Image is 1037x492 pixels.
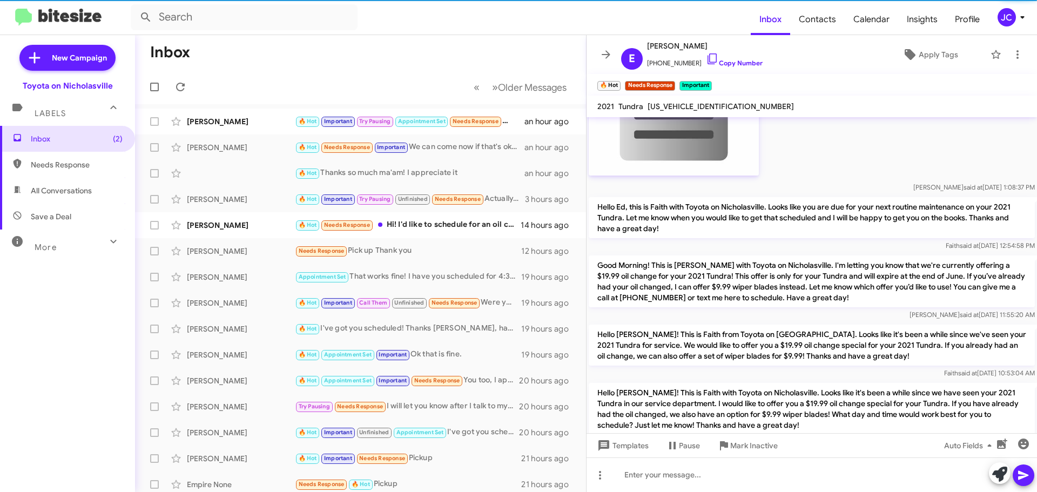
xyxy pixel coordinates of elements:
[960,311,979,319] span: said at
[359,429,389,436] span: Unfinished
[396,429,444,436] span: Appointment Set
[521,298,577,308] div: 19 hours ago
[295,400,519,413] div: I will let you know after I talk to my wife
[31,185,92,196] span: All Conversations
[299,221,317,228] span: 🔥 Hot
[324,429,352,436] span: Important
[958,369,977,377] span: said at
[432,299,477,306] span: Needs Response
[845,4,898,35] a: Calendar
[521,323,577,334] div: 19 hours ago
[295,374,519,387] div: You too, I appreciate it
[589,197,1035,238] p: Hello Ed, this is Faith with Toyota on Nicholasville. Looks like you are due for your next routin...
[359,299,387,306] span: Call Them
[187,116,295,127] div: [PERSON_NAME]
[467,76,486,98] button: Previous
[295,219,521,231] div: Hi! I'd like to schedule for an oil change!
[919,45,958,64] span: Apply Tags
[31,211,71,222] span: Save a Deal
[935,436,1005,455] button: Auto Fields
[521,479,577,490] div: 21 hours ago
[35,242,57,252] span: More
[299,170,317,177] span: 🔥 Hot
[299,429,317,436] span: 🔥 Hot
[299,325,317,332] span: 🔥 Hot
[524,116,577,127] div: an hour ago
[299,144,317,151] span: 🔥 Hot
[468,76,573,98] nav: Page navigation example
[519,375,577,386] div: 20 hours ago
[324,351,372,358] span: Appointment Set
[324,221,370,228] span: Needs Response
[31,133,123,144] span: Inbox
[324,377,372,384] span: Appointment Set
[19,45,116,71] a: New Campaign
[379,377,407,384] span: Important
[709,436,786,455] button: Mark Inactive
[521,453,577,464] div: 21 hours ago
[589,255,1035,307] p: Good Morning! This is [PERSON_NAME] with Toyota on Nicholasville. I'm letting you know that we're...
[988,8,1025,26] button: JC
[187,298,295,308] div: [PERSON_NAME]
[946,4,988,35] a: Profile
[187,401,295,412] div: [PERSON_NAME]
[521,272,577,282] div: 19 hours ago
[131,4,358,30] input: Search
[998,8,1016,26] div: JC
[359,196,390,203] span: Try Pausing
[187,323,295,334] div: [PERSON_NAME]
[597,81,621,91] small: 🔥 Hot
[618,102,643,111] span: Tundra
[498,82,567,93] span: Older Messages
[352,481,370,488] span: 🔥 Hot
[299,299,317,306] span: 🔥 Hot
[629,50,635,68] span: E
[946,241,1035,250] span: Faith [DATE] 12:54:58 PM
[23,80,113,91] div: Toyota on Nicholasville
[944,369,1035,377] span: Faith [DATE] 10:53:04 AM
[324,455,352,462] span: Important
[474,80,480,94] span: «
[377,144,405,151] span: Important
[187,349,295,360] div: [PERSON_NAME]
[960,241,979,250] span: said at
[35,109,66,118] span: Labels
[398,118,446,125] span: Appointment Set
[944,436,996,455] span: Auto Fields
[706,59,763,67] a: Copy Number
[625,81,675,91] small: Needs Response
[187,479,295,490] div: Empire None
[187,194,295,205] div: [PERSON_NAME]
[299,247,345,254] span: Needs Response
[525,194,577,205] div: 3 hours ago
[337,403,383,410] span: Needs Response
[898,4,946,35] a: Insights
[751,4,790,35] span: Inbox
[299,118,317,125] span: 🔥 Hot
[299,196,317,203] span: 🔥 Hot
[324,144,370,151] span: Needs Response
[414,377,460,384] span: Needs Response
[730,436,778,455] span: Mark Inactive
[519,427,577,438] div: 20 hours ago
[295,271,521,283] div: That works fine! I have you scheduled for 4:30 PM - [DATE]. Let me know if you need anything else...
[679,81,712,91] small: Important
[394,299,424,306] span: Unfinished
[295,167,524,179] div: Thanks so much ma'am! I appreciate it
[790,4,845,35] span: Contacts
[521,349,577,360] div: 19 hours ago
[187,246,295,257] div: [PERSON_NAME]
[295,348,521,361] div: Ok that is fine.
[521,246,577,257] div: 12 hours ago
[359,455,405,462] span: Needs Response
[657,436,709,455] button: Pause
[52,52,107,63] span: New Campaign
[187,142,295,153] div: [PERSON_NAME]
[874,45,985,64] button: Apply Tags
[295,115,524,127] div: [DATE] @ 2ish
[187,453,295,464] div: [PERSON_NAME]
[295,245,521,257] div: Pick up Thank you
[519,401,577,412] div: 20 hours ago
